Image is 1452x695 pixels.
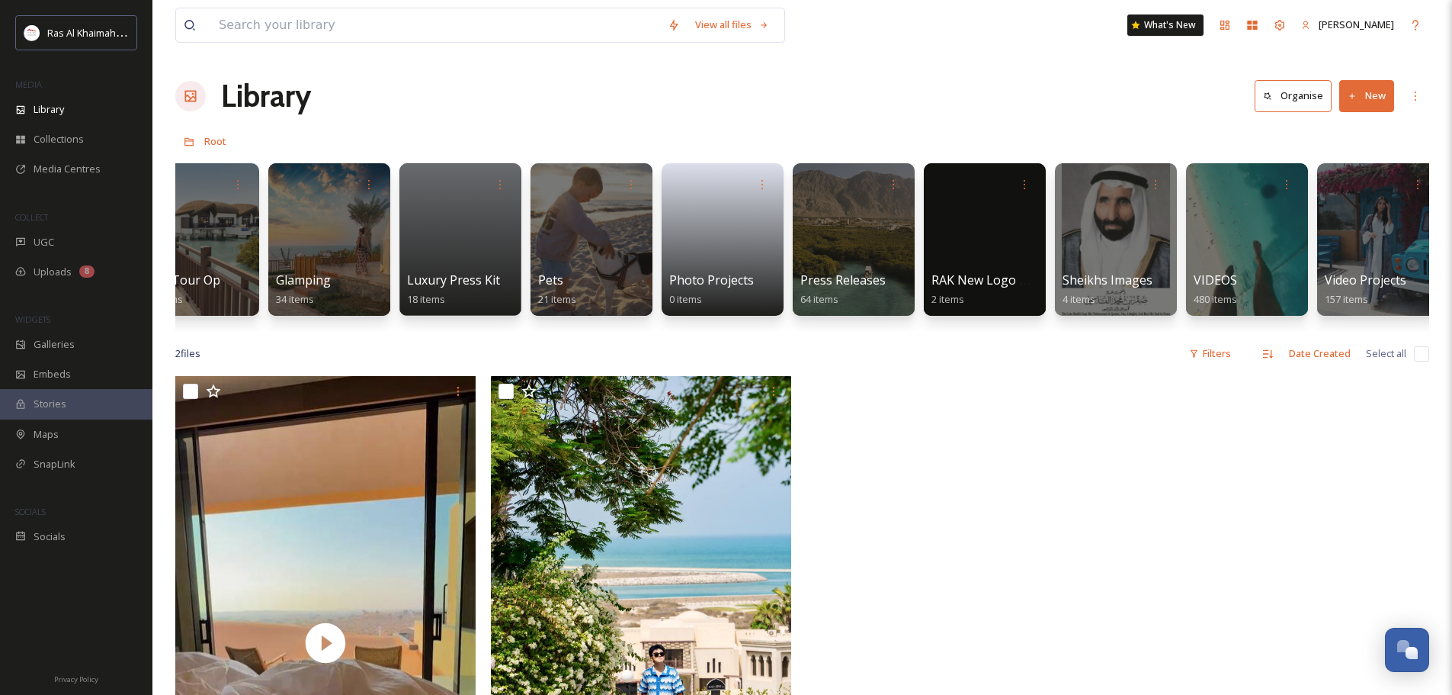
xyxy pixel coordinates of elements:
[54,674,98,684] span: Privacy Policy
[1181,339,1239,368] div: Filters
[538,272,563,288] span: Pets
[34,162,101,176] span: Media Centres
[800,273,886,306] a: Press Releases64 items
[204,134,226,148] span: Root
[1385,628,1429,672] button: Open Chat
[47,25,263,40] span: Ras Al Khaimah Tourism Development Authority
[34,102,64,117] span: Library
[931,273,1078,306] a: RAK New Logo Animation2 items
[1255,80,1332,111] button: Organise
[407,292,445,306] span: 18 items
[276,273,331,306] a: Glamping34 items
[407,272,500,288] span: Luxury Press Kit
[34,235,54,249] span: UGC
[15,211,48,223] span: COLLECT
[538,292,576,306] span: 21 items
[1325,273,1406,306] a: Video Projects157 items
[1127,14,1204,36] a: What's New
[204,132,226,150] a: Root
[1194,292,1237,306] span: 480 items
[538,273,576,306] a: Pets21 items
[1194,272,1237,288] span: VIDEOS
[931,292,964,306] span: 2 items
[175,346,200,361] span: 2 file s
[34,427,59,442] span: Maps
[34,265,72,279] span: Uploads
[1319,18,1394,31] span: [PERSON_NAME]
[1194,273,1237,306] a: VIDEOS480 items
[1063,292,1095,306] span: 4 items
[211,8,660,42] input: Search your library
[24,25,40,40] img: Logo_RAKTDA_RGB-01.png
[1063,273,1152,306] a: Sheikhs Images4 items
[145,272,220,288] span: GCC Tour Op
[34,367,71,381] span: Embeds
[276,272,331,288] span: Glamping
[1281,339,1358,368] div: Date Created
[1339,80,1394,111] button: New
[15,506,46,517] span: SOCIALS
[1366,346,1406,361] span: Select all
[1325,292,1368,306] span: 157 items
[1293,10,1402,40] a: [PERSON_NAME]
[1255,80,1339,111] a: Organise
[34,457,75,471] span: SnapLink
[15,314,50,325] span: WIDGETS
[34,337,75,352] span: Galleries
[221,73,311,119] a: Library
[1325,272,1406,288] span: Video Projects
[931,272,1078,288] span: RAK New Logo Animation
[145,273,220,306] a: GCC Tour Op13 items
[34,529,66,544] span: Socials
[669,273,754,306] a: Photo Projects0 items
[669,292,702,306] span: 0 items
[800,292,838,306] span: 64 items
[688,10,777,40] a: View all files
[34,397,66,411] span: Stories
[1063,272,1152,288] span: Sheikhs Images
[15,79,42,90] span: MEDIA
[669,272,754,288] span: Photo Projects
[276,292,314,306] span: 34 items
[800,272,886,288] span: Press Releases
[79,265,95,278] div: 8
[34,132,84,146] span: Collections
[407,273,500,306] a: Luxury Press Kit18 items
[54,669,98,687] a: Privacy Policy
